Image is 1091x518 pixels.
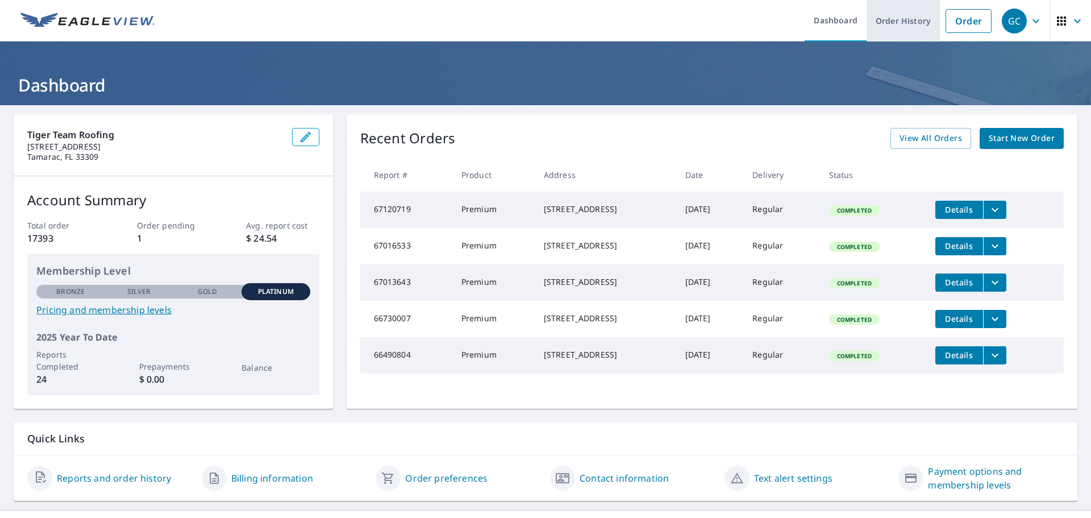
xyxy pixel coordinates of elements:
[830,279,878,287] span: Completed
[983,273,1006,292] button: filesDropdownBtn-67013643
[676,264,744,301] td: [DATE]
[928,465,1064,492] a: Payment options and membership levels
[983,201,1006,219] button: filesDropdownBtn-67120719
[36,263,310,279] p: Membership Level
[27,142,283,152] p: [STREET_ADDRESS]
[830,243,878,251] span: Completed
[27,231,100,245] p: 17393
[935,237,983,255] button: detailsBtn-67016533
[544,349,667,360] div: [STREET_ADDRESS]
[830,206,878,214] span: Completed
[935,273,983,292] button: detailsBtn-67013643
[983,237,1006,255] button: filesDropdownBtn-67016533
[57,471,171,485] a: Reports and order history
[676,158,744,192] th: Date
[137,219,210,231] p: Order pending
[544,240,667,251] div: [STREET_ADDRESS]
[989,131,1055,146] span: Start New Order
[360,301,452,337] td: 66730007
[127,287,151,297] p: Silver
[241,362,310,374] p: Balance
[676,192,744,228] td: [DATE]
[942,204,976,215] span: Details
[360,128,456,149] p: Recent Orders
[942,313,976,324] span: Details
[452,228,535,264] td: Premium
[36,349,105,372] p: Reports Completed
[942,277,976,288] span: Details
[452,337,535,374] td: Premium
[27,432,1064,446] p: Quick Links
[983,310,1006,328] button: filesDropdownBtn-66730007
[452,264,535,301] td: Premium
[544,276,667,288] div: [STREET_ADDRESS]
[935,201,983,219] button: detailsBtn-67120719
[246,219,319,231] p: Avg. report cost
[743,228,819,264] td: Regular
[36,303,310,317] a: Pricing and membership levels
[452,301,535,337] td: Premium
[754,471,832,485] a: Text alert settings
[946,9,992,33] a: Order
[14,73,1077,97] h1: Dashboard
[360,228,452,264] td: 67016533
[360,337,452,374] td: 66490804
[360,192,452,228] td: 67120719
[983,346,1006,364] button: filesDropdownBtn-66490804
[452,158,535,192] th: Product
[830,316,878,324] span: Completed
[56,287,85,297] p: Bronze
[198,287,217,297] p: Gold
[676,228,744,264] td: [DATE]
[935,346,983,364] button: detailsBtn-66490804
[544,204,667,215] div: [STREET_ADDRESS]
[36,372,105,386] p: 24
[544,313,667,324] div: [STREET_ADDRESS]
[743,264,819,301] td: Regular
[980,128,1064,149] a: Start New Order
[360,158,452,192] th: Report #
[246,231,319,245] p: $ 24.54
[942,350,976,360] span: Details
[360,264,452,301] td: 67013643
[27,219,100,231] p: Total order
[27,128,283,142] p: Tiger Team Roofing
[942,241,976,251] span: Details
[935,310,983,328] button: detailsBtn-66730007
[452,192,535,228] td: Premium
[743,158,819,192] th: Delivery
[258,287,294,297] p: Platinum
[20,13,155,30] img: EV Logo
[830,352,878,360] span: Completed
[820,158,926,192] th: Status
[900,131,962,146] span: View All Orders
[676,337,744,374] td: [DATE]
[137,231,210,245] p: 1
[139,372,207,386] p: $ 0.00
[890,128,971,149] a: View All Orders
[535,158,676,192] th: Address
[27,190,319,210] p: Account Summary
[580,471,669,485] a: Contact information
[743,337,819,374] td: Regular
[676,301,744,337] td: [DATE]
[743,301,819,337] td: Regular
[27,152,283,162] p: Tamarac, FL 33309
[743,192,819,228] td: Regular
[231,471,313,485] a: Billing information
[139,360,207,372] p: Prepayments
[405,471,488,485] a: Order preferences
[36,330,310,344] p: 2025 Year To Date
[1002,9,1027,34] div: GC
